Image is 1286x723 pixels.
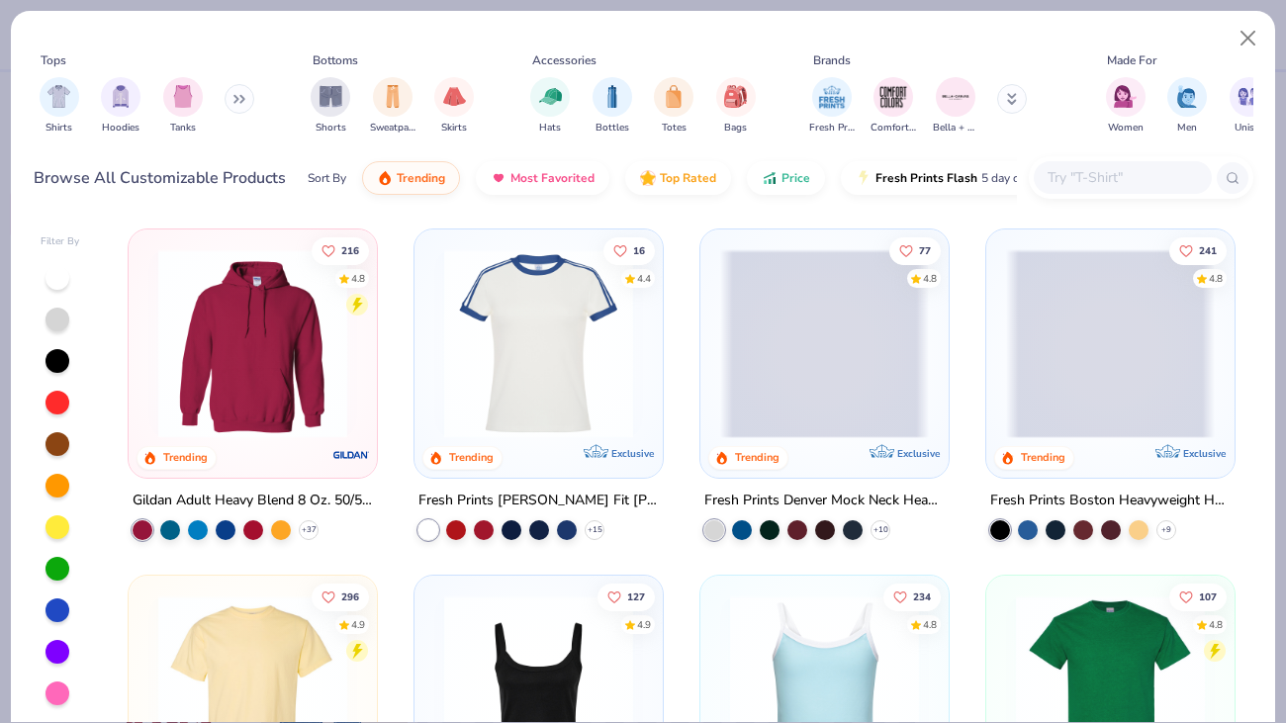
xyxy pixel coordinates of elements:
button: Like [313,583,370,610]
div: filter for Bella + Canvas [933,77,978,136]
div: Fresh Prints [PERSON_NAME] Fit [PERSON_NAME] Shirt with Stripes [418,489,659,513]
div: filter for Tanks [163,77,203,136]
button: Like [603,236,655,264]
button: Most Favorited [476,161,609,195]
button: filter button [593,77,632,136]
div: Browse All Customizable Products [34,166,286,190]
span: Price [781,170,810,186]
span: 127 [627,591,645,601]
span: Exclusive [611,447,654,460]
div: filter for Bags [716,77,756,136]
span: Exclusive [897,447,940,460]
div: Filter By [41,234,80,249]
span: Bags [724,121,747,136]
span: Most Favorited [510,170,595,186]
div: 4.9 [352,617,366,632]
div: filter for Women [1106,77,1146,136]
button: Fresh Prints Flash5 day delivery [841,161,1069,195]
button: filter button [40,77,79,136]
img: e5540c4d-e74a-4e58-9a52-192fe86bec9f [434,249,643,438]
span: Exclusive [1182,447,1225,460]
button: filter button [163,77,203,136]
button: filter button [809,77,855,136]
span: Bottles [596,121,629,136]
img: Tanks Image [172,85,194,108]
img: TopRated.gif [640,170,656,186]
span: 16 [633,245,645,255]
button: Price [747,161,825,195]
img: flash.gif [856,170,872,186]
div: Brands [813,51,851,69]
button: filter button [654,77,693,136]
button: filter button [716,77,756,136]
div: Bottoms [313,51,358,69]
button: Trending [362,161,460,195]
div: 4.8 [1209,271,1223,286]
div: filter for Comfort Colors [871,77,916,136]
span: + 15 [588,524,602,536]
button: filter button [434,77,474,136]
div: filter for Skirts [434,77,474,136]
span: Sweatpants [370,121,415,136]
span: + 37 [302,524,317,536]
span: Skirts [441,121,467,136]
div: Fresh Prints Denver Mock Neck Heavyweight Sweatshirt [704,489,945,513]
img: Gildan logo [331,435,371,475]
span: Unisex [1235,121,1264,136]
button: filter button [1106,77,1146,136]
div: 4.8 [923,271,937,286]
div: 4.4 [637,271,651,286]
img: trending.gif [377,170,393,186]
button: filter button [311,77,350,136]
button: filter button [1167,77,1207,136]
span: 107 [1199,591,1217,601]
span: Trending [397,170,445,186]
img: Men Image [1176,85,1198,108]
button: Like [889,236,941,264]
input: Try "T-Shirt" [1046,166,1198,189]
div: Accessories [532,51,597,69]
img: Unisex Image [1238,85,1260,108]
span: + 9 [1161,524,1171,536]
span: 234 [913,591,931,601]
button: filter button [1230,77,1269,136]
div: filter for Shirts [40,77,79,136]
img: Bella + Canvas Image [941,82,970,112]
img: most_fav.gif [491,170,506,186]
button: Like [313,236,370,264]
img: Sweatpants Image [382,85,404,108]
span: 296 [342,591,360,601]
button: Close [1230,20,1267,57]
span: Hats [539,121,561,136]
button: filter button [370,77,415,136]
img: Skirts Image [443,85,466,108]
button: Top Rated [625,161,731,195]
span: 241 [1199,245,1217,255]
img: 01756b78-01f6-4cc6-8d8a-3c30c1a0c8ac [148,249,357,438]
span: Shorts [316,121,346,136]
button: Like [883,583,941,610]
img: Hoodies Image [110,85,132,108]
span: Comfort Colors [871,121,916,136]
button: filter button [871,77,916,136]
button: Like [1169,236,1227,264]
img: Bottles Image [601,85,623,108]
div: filter for Sweatpants [370,77,415,136]
button: filter button [530,77,570,136]
span: 5 day delivery [981,167,1055,190]
span: Tanks [170,121,196,136]
span: Women [1108,121,1144,136]
div: filter for Shorts [311,77,350,136]
img: Shirts Image [47,85,70,108]
div: 4.9 [637,617,651,632]
div: 4.8 [1209,617,1223,632]
div: 4.8 [352,271,366,286]
img: Women Image [1114,85,1137,108]
div: Sort By [308,169,346,187]
img: Shorts Image [320,85,342,108]
div: filter for Totes [654,77,693,136]
span: Fresh Prints [809,121,855,136]
img: Hats Image [539,85,562,108]
div: Gildan Adult Heavy Blend 8 Oz. 50/50 Hooded Sweatshirt [133,489,373,513]
div: filter for Fresh Prints [809,77,855,136]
